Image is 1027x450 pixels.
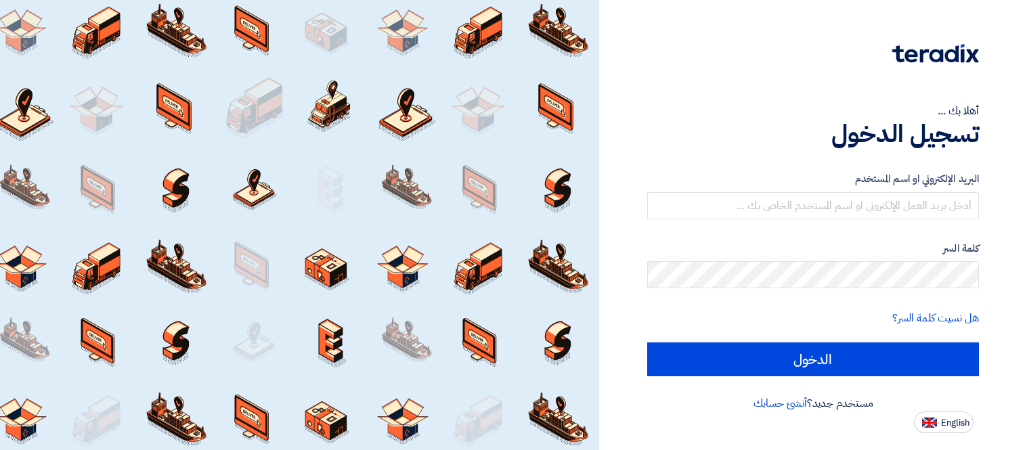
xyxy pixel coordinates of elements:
img: en-US.png [922,418,937,428]
span: English [941,418,969,428]
a: أنشئ حسابك [753,395,807,411]
a: هل نسيت كلمة السر؟ [892,310,979,326]
input: أدخل بريد العمل الإلكتروني او اسم المستخدم الخاص بك ... [647,192,979,219]
button: English [914,411,974,433]
img: Teradix logo [892,44,979,63]
div: مستخدم جديد؟ [647,395,979,411]
div: أهلا بك ... [647,103,979,119]
label: كلمة السر [647,241,979,256]
h1: تسجيل الدخول [647,119,979,149]
label: البريد الإلكتروني او اسم المستخدم [647,171,979,187]
input: الدخول [647,342,979,376]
